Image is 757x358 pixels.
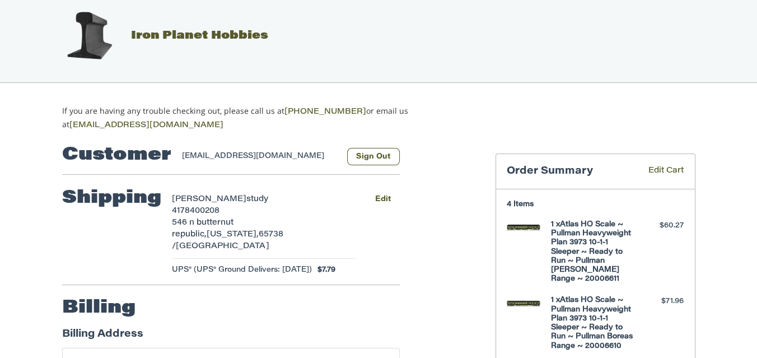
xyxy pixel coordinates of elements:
[246,196,268,203] span: study
[172,219,233,227] span: 546 n butternut
[69,122,223,129] a: [EMAIL_ADDRESS][DOMAIN_NAME]
[639,220,684,231] div: $60.27
[347,148,400,165] button: Sign Out
[312,264,335,276] span: $7.79
[62,297,135,319] h2: Billing
[551,220,637,284] h4: 1 x Atlas HO Scale ~ Pullman Heavyweight Plan 3973 10-1-1 Sleeper ~ Ready to Run ~ Pullman [PERSO...
[50,30,268,41] a: Iron Planet Hobbies
[639,296,684,307] div: $71.96
[62,327,143,348] legend: Billing Address
[367,191,400,207] button: Edit
[182,151,336,165] div: [EMAIL_ADDRESS][DOMAIN_NAME]
[507,200,684,209] h3: 4 Items
[551,296,637,351] h4: 1 x Atlas HO Scale ~ Pullman Heavyweight Plan 3973 10-1-1 Sleeper ~ Ready to Run ~ Pullman Boreas...
[176,243,269,250] span: [GEOGRAPHIC_DATA]
[507,165,632,178] h3: Order Summary
[172,231,207,239] span: republic,
[172,196,246,203] span: [PERSON_NAME]
[172,207,219,215] span: 4178400208
[62,187,161,210] h2: Shipping
[172,264,312,276] span: UPS® (UPS® Ground Delivers: [DATE])
[61,8,117,64] img: Iron Planet Hobbies
[207,231,259,239] span: [US_STATE],
[632,165,684,178] a: Edit Cart
[284,108,366,116] a: [PHONE_NUMBER]
[62,105,443,132] p: If you are having any trouble checking out, please call us at or email us at
[131,30,268,41] span: Iron Planet Hobbies
[62,144,171,166] h2: Customer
